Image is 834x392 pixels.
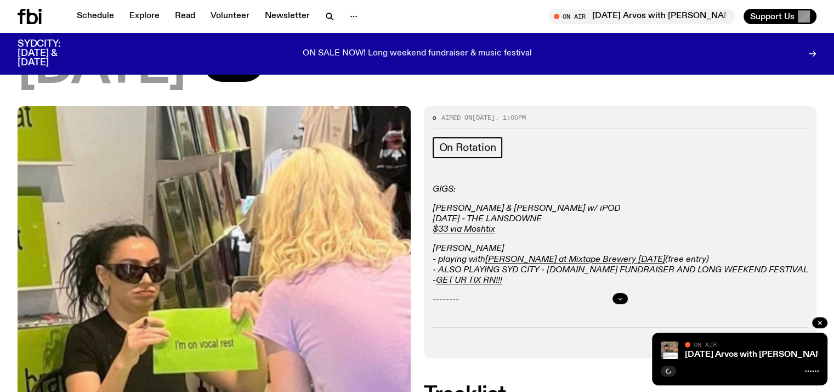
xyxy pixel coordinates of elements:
button: On Air[DATE] Arvos with [PERSON_NAME] [548,9,735,24]
a: Explore [123,9,166,24]
em: [PERSON_NAME] [433,244,504,253]
span: Support Us [750,12,795,21]
a: $33 via Moshtix [433,225,495,234]
span: [DATE] [472,113,495,122]
span: , 1:00pm [495,113,526,122]
em: (free entry) [665,255,709,264]
a: [PERSON_NAME] at Mixtape Brewery [DATE] [485,255,665,264]
em: [PERSON_NAME] & [PERSON_NAME] w/ iPOD [433,204,620,213]
a: Schedule [70,9,121,24]
a: Read [168,9,202,24]
span: On Rotation [439,142,496,154]
p: ON SALE NOW! Long weekend fundraiser & music festival [303,49,532,59]
a: Newsletter [258,9,316,24]
a: GET UR TIX RN!!! [436,276,502,285]
a: [DATE] Arvos with [PERSON_NAME] [685,350,832,359]
span: [DATE] [18,43,185,93]
em: GIGS: [433,185,456,194]
h3: SYDCITY: [DATE] & [DATE] [18,40,88,68]
em: - playing with [433,255,485,264]
a: On Rotation [433,137,503,158]
em: [DATE] - THE LANSDOWNE [433,215,542,223]
span: Aired on [441,113,472,122]
em: - ALSO PLAYING SYD CITY - [DOMAIN_NAME] FUNDRAISER AND LONG WEEKEND FESTIVAL - [433,266,808,285]
button: Support Us [744,9,816,24]
a: Volunteer [204,9,256,24]
span: On Air [694,341,717,348]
